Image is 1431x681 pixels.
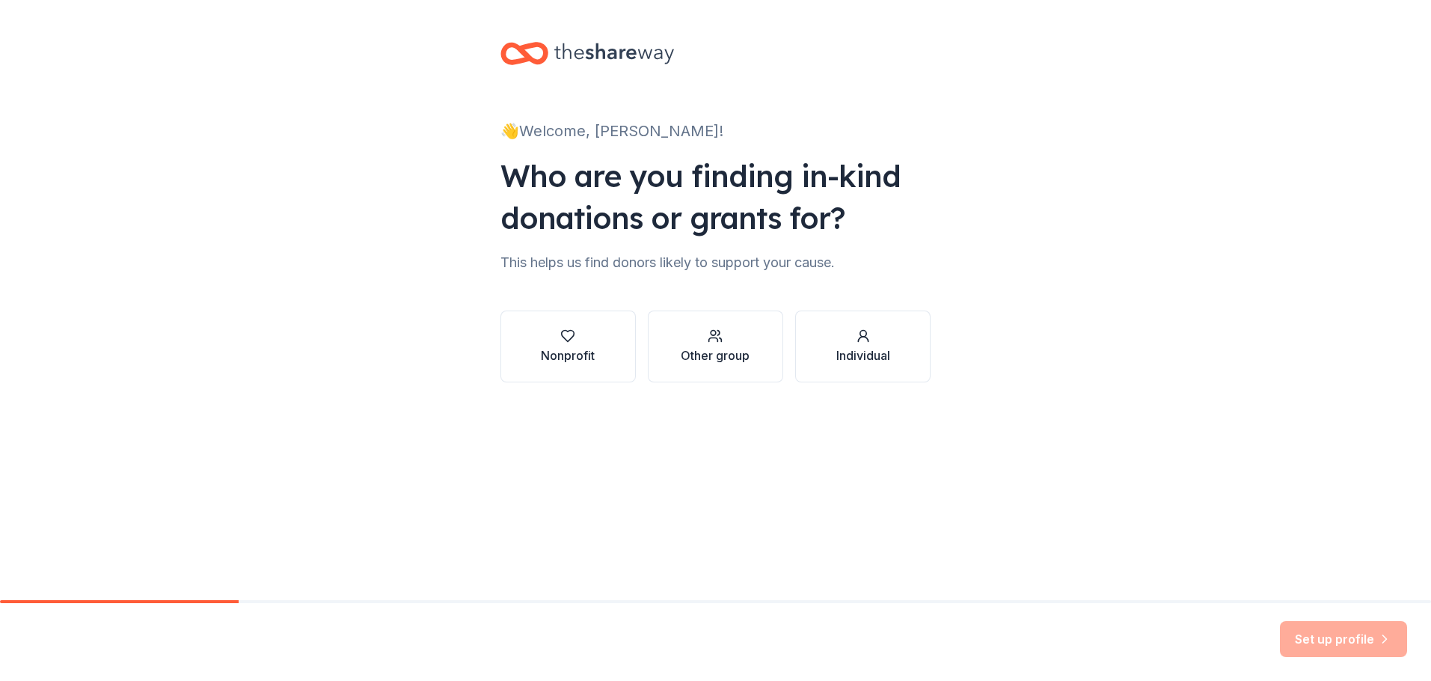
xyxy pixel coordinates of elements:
div: Nonprofit [541,346,595,364]
div: Who are you finding in-kind donations or grants for? [500,155,931,239]
button: Individual [795,311,931,382]
div: 👋 Welcome, [PERSON_NAME]! [500,119,931,143]
div: This helps us find donors likely to support your cause. [500,251,931,275]
div: Individual [836,346,890,364]
button: Nonprofit [500,311,636,382]
button: Other group [648,311,783,382]
div: Other group [681,346,750,364]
